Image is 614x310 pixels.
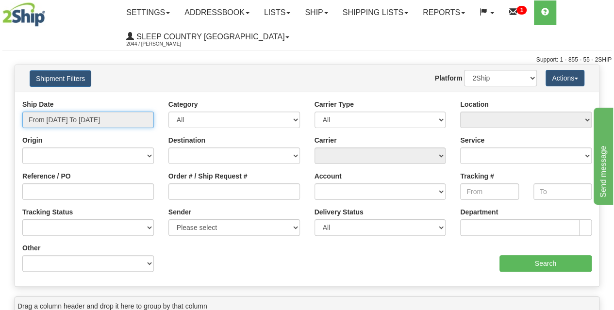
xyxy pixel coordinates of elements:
a: Lists [257,0,298,25]
label: Tracking Status [22,207,73,217]
button: Actions [546,70,584,86]
label: Destination [168,135,205,145]
label: Department [460,207,498,217]
input: Search [499,255,592,272]
label: Account [315,171,342,181]
a: Sleep Country [GEOGRAPHIC_DATA] 2044 / [PERSON_NAME] [119,25,297,49]
label: Platform [435,73,463,83]
label: Carrier [315,135,337,145]
label: Carrier Type [315,99,354,109]
img: logo2044.jpg [2,2,45,27]
label: Order # / Ship Request # [168,171,248,181]
label: Other [22,243,40,253]
a: 1 [501,0,534,25]
label: Ship Date [22,99,54,109]
label: Service [460,135,484,145]
input: From [460,183,518,200]
span: Sleep Country [GEOGRAPHIC_DATA] [134,33,284,41]
span: 2044 / [PERSON_NAME] [126,39,199,49]
label: Delivery Status [315,207,364,217]
input: To [533,183,592,200]
label: Location [460,99,488,109]
label: Category [168,99,198,109]
label: Tracking # [460,171,494,181]
div: Send message [7,6,90,17]
label: Origin [22,135,42,145]
sup: 1 [516,6,527,15]
label: Reference / PO [22,171,71,181]
a: Reports [415,0,472,25]
iframe: chat widget [592,105,613,204]
div: Support: 1 - 855 - 55 - 2SHIP [2,56,612,64]
a: Addressbook [177,0,257,25]
label: Sender [168,207,191,217]
button: Shipment Filters [30,70,91,87]
a: Ship [298,0,335,25]
a: Settings [119,0,177,25]
a: Shipping lists [335,0,415,25]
